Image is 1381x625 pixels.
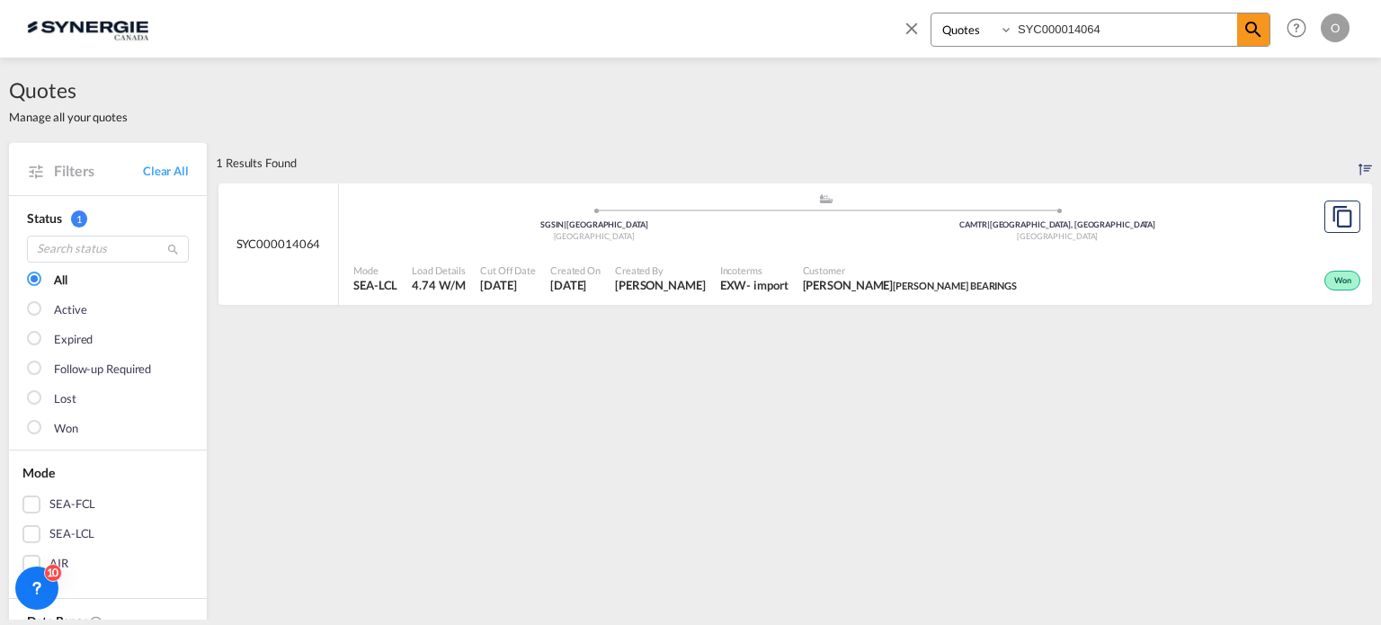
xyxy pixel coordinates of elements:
[49,555,68,573] div: AIR
[412,263,466,277] span: Load Details
[27,210,61,226] span: Status
[1359,143,1372,183] div: Sort by: Created On
[236,236,321,252] span: SYC000014064
[480,277,536,293] span: 14 Aug 2025
[815,194,837,203] md-icon: assets/icons/custom/ship-fill.svg
[893,280,1017,291] span: [PERSON_NAME] BEARINGS
[554,231,635,241] span: [GEOGRAPHIC_DATA]
[22,525,193,543] md-checkbox: SEA-LCL
[1321,13,1350,42] div: O
[720,263,789,277] span: Incoterms
[550,277,601,293] span: 14 Aug 2025
[27,210,189,228] div: Status 1
[54,390,76,408] div: Lost
[27,236,189,263] input: Search status
[720,277,789,293] div: EXW import
[166,243,180,256] md-icon: icon-magnify
[480,263,536,277] span: Cut Off Date
[9,109,128,125] span: Manage all your quotes
[1013,13,1237,45] input: Enter Quotation Number
[27,8,148,49] img: 1f56c880d42311ef80fc7dca854c8e59.png
[803,263,1018,277] span: Customer
[902,18,922,38] md-icon: icon-close
[1237,13,1270,46] span: icon-magnify
[9,76,128,104] span: Quotes
[22,555,193,573] md-checkbox: AIR
[218,183,1372,306] div: SYC000014064 assets/icons/custom/ship-fill.svgassets/icons/custom/roll-o-plane.svgOriginSingapore...
[54,301,86,319] div: Active
[1243,19,1264,40] md-icon: icon-magnify
[987,219,990,229] span: |
[1324,271,1360,290] div: Won
[54,420,78,438] div: Won
[1281,13,1321,45] div: Help
[216,143,297,183] div: 1 Results Found
[615,277,706,293] span: Rosa Ho
[902,13,931,56] span: icon-close
[22,496,193,513] md-checkbox: SEA-FCL
[803,277,1018,293] span: ADAM LENETSKY ALLEN BEARINGS
[1017,231,1098,241] span: [GEOGRAPHIC_DATA]
[959,219,1155,229] span: CAMTR [GEOGRAPHIC_DATA], [GEOGRAPHIC_DATA]
[412,278,465,292] span: 4.74 W/M
[143,163,189,179] a: Clear All
[1334,275,1356,288] span: Won
[720,277,747,293] div: EXW
[49,525,94,543] div: SEA-LCL
[564,219,566,229] span: |
[71,210,87,228] span: 1
[49,496,95,513] div: SEA-FCL
[1332,206,1353,228] md-icon: assets/icons/custom/copyQuote.svg
[1324,201,1360,233] button: Copy Quote
[540,219,648,229] span: SGSIN [GEOGRAPHIC_DATA]
[1281,13,1312,43] span: Help
[54,361,151,379] div: Follow-up Required
[353,263,397,277] span: Mode
[550,263,601,277] span: Created On
[54,272,67,290] div: All
[746,277,788,293] div: - import
[353,277,397,293] span: SEA-LCL
[615,263,706,277] span: Created By
[54,161,143,181] span: Filters
[54,331,93,349] div: Expired
[22,465,55,480] span: Mode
